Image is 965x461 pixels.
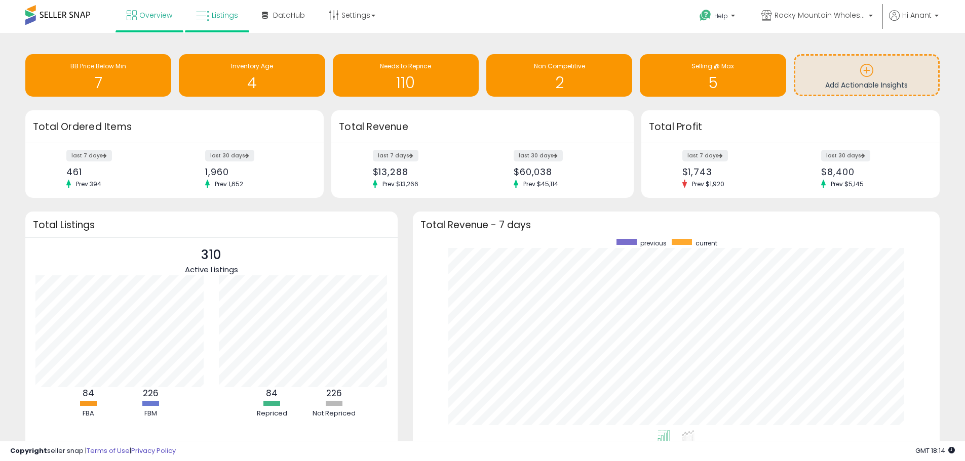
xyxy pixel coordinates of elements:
span: previous [640,239,667,247]
span: Prev: $13,266 [377,180,423,188]
span: Active Listings [185,264,238,275]
div: $60,038 [514,166,616,177]
span: Rocky Mountain Wholesale [775,10,866,20]
b: 226 [326,387,342,399]
div: FBA [58,409,119,418]
span: Selling @ Max [691,62,734,70]
label: last 7 days [66,150,112,161]
div: $13,288 [373,166,475,177]
span: Prev: $45,114 [518,180,563,188]
div: 461 [66,166,167,177]
strong: Copyright [10,446,47,455]
span: Needs to Reprice [380,62,431,70]
div: Not Repriced [304,409,365,418]
span: Prev: $1,920 [687,180,729,188]
label: last 7 days [373,150,418,161]
span: DataHub [273,10,305,20]
a: Non Competitive 2 [486,54,632,97]
div: seller snap | | [10,446,176,456]
b: 226 [143,387,159,399]
h1: 110 [338,74,474,91]
a: Terms of Use [87,446,130,455]
h3: Total Revenue - 7 days [420,221,932,229]
div: 1,960 [205,166,306,177]
a: Inventory Age 4 [179,54,325,97]
a: Help [691,2,745,33]
a: Privacy Policy [131,446,176,455]
a: Add Actionable Insights [795,56,938,95]
h3: Total Profit [649,120,932,134]
label: last 30 days [205,150,254,161]
span: Prev: 394 [71,180,106,188]
h3: Total Listings [33,221,390,229]
b: 84 [266,387,278,399]
label: last 30 days [514,150,563,161]
span: Add Actionable Insights [825,80,908,90]
h3: Total Ordered Items [33,120,316,134]
div: $8,400 [821,166,922,177]
div: FBM [121,409,181,418]
h1: 4 [184,74,320,91]
span: BB Price Below Min [70,62,126,70]
span: Inventory Age [231,62,273,70]
span: Listings [212,10,238,20]
span: Prev: $5,145 [826,180,869,188]
h1: 2 [491,74,627,91]
a: Hi Anant [889,10,939,33]
span: Prev: 1,652 [210,180,248,188]
span: current [696,239,717,247]
h3: Total Revenue [339,120,626,134]
a: Needs to Reprice 110 [333,54,479,97]
h1: 5 [645,74,781,91]
span: Overview [139,10,172,20]
label: last 30 days [821,150,870,161]
span: Hi Anant [902,10,932,20]
i: Get Help [699,9,712,22]
span: Help [714,12,728,20]
div: $1,743 [682,166,783,177]
span: 2025-10-13 18:14 GMT [915,446,955,455]
p: 310 [185,245,238,265]
h1: 7 [30,74,166,91]
span: Non Competitive [534,62,585,70]
div: Repriced [242,409,302,418]
a: Selling @ Max 5 [640,54,786,97]
a: BB Price Below Min 7 [25,54,171,97]
label: last 7 days [682,150,728,161]
b: 84 [83,387,94,399]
